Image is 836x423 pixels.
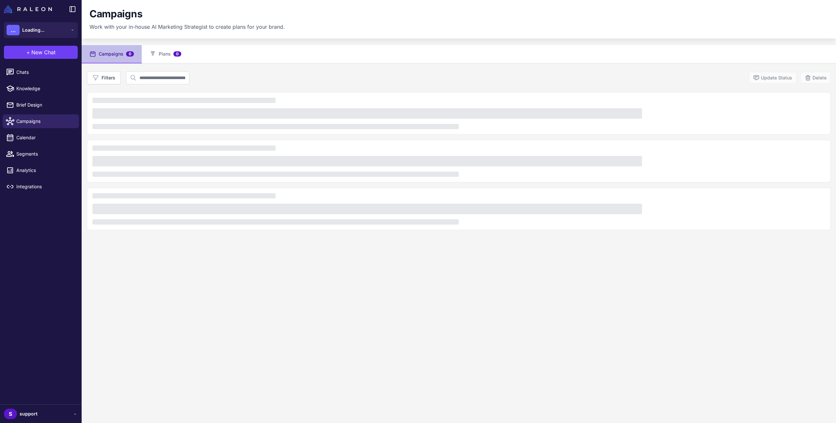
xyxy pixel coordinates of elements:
[126,51,134,57] span: 0
[16,118,74,125] span: Campaigns
[3,131,79,144] a: Calendar
[3,65,79,79] a: Chats
[3,82,79,95] a: Knowledge
[3,114,79,128] a: Campaigns
[16,134,74,141] span: Calendar
[82,45,142,63] button: Campaigns0
[4,22,78,38] button: ...Loading...
[4,409,17,419] div: S
[16,150,74,158] span: Segments
[749,72,796,84] button: Update Status
[26,48,30,56] span: +
[3,98,79,112] a: Brief Design
[16,69,74,76] span: Chats
[3,163,79,177] a: Analytics
[800,72,831,84] button: Delete
[16,167,74,174] span: Analytics
[20,410,38,417] span: support
[4,5,55,13] a: Raleon Logo
[4,5,52,13] img: Raleon Logo
[22,26,44,34] span: Loading...
[3,147,79,161] a: Segments
[3,180,79,194] a: Integrations
[89,23,285,31] p: Work with your in-house AI Marketing Strategist to create plans for your brand.
[89,8,142,20] h1: Campaigns
[173,51,181,57] span: 0
[16,101,74,109] span: Brief Design
[16,183,74,190] span: Integrations
[16,85,74,92] span: Knowledge
[4,46,78,59] button: +New Chat
[31,48,56,56] span: New Chat
[87,71,121,84] button: Filters
[142,45,189,63] button: Plans0
[7,25,20,35] div: ...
